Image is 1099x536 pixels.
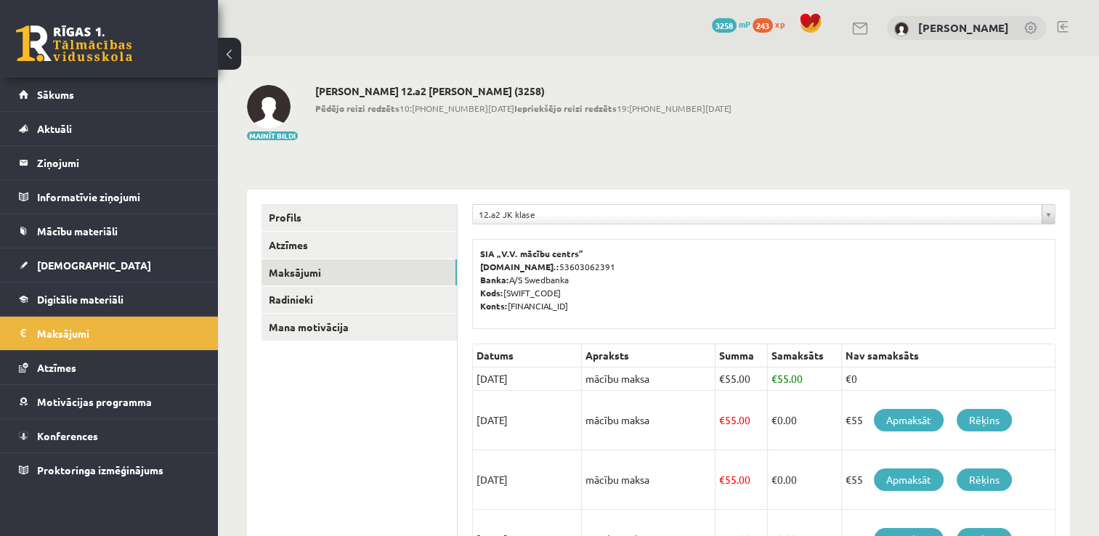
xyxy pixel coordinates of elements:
a: Profils [261,204,457,231]
span: € [771,413,777,426]
button: Mainīt bildi [247,131,298,140]
span: € [771,473,777,486]
b: [DOMAIN_NAME].: [480,261,559,272]
td: €0 [841,368,1055,391]
span: mP [739,18,750,30]
legend: Informatīvie ziņojumi [37,180,200,214]
a: Rēķins [957,468,1012,491]
td: [DATE] [473,391,582,450]
img: Paula Svilāne [894,22,909,36]
span: 243 [753,18,773,33]
a: Rīgas 1. Tālmācības vidusskola [16,25,132,62]
a: 243 xp [753,18,792,30]
td: [DATE] [473,368,582,391]
td: 55.00 [715,391,767,450]
td: mācību maksa [582,391,715,450]
span: Digitālie materiāli [37,293,123,306]
b: Konts: [480,300,508,312]
a: Maksājumi [19,317,200,350]
th: Nav samaksāts [841,344,1055,368]
a: Mana motivācija [261,314,457,341]
h2: [PERSON_NAME] 12.a2 [PERSON_NAME] (3258) [315,85,731,97]
a: 12.a2 JK klase [473,205,1055,224]
th: Summa [715,344,767,368]
span: € [771,372,777,385]
span: 3258 [712,18,737,33]
td: €55 [841,391,1055,450]
b: Kods: [480,287,503,299]
a: Ziņojumi [19,146,200,179]
a: Maksājumi [261,259,457,286]
span: € [719,372,725,385]
a: Informatīvie ziņojumi [19,180,200,214]
td: 55.00 [715,450,767,510]
legend: Maksājumi [37,317,200,350]
td: [DATE] [473,450,582,510]
span: 12.a2 JK klase [479,205,1036,224]
img: Paula Svilāne [247,85,291,129]
td: 0.00 [768,391,842,450]
b: Iepriekšējo reizi redzēts [514,102,617,114]
span: Sākums [37,88,74,101]
th: Datums [473,344,582,368]
td: 55.00 [715,368,767,391]
span: xp [775,18,784,30]
span: 10:[PHONE_NUMBER][DATE] 19:[PHONE_NUMBER][DATE] [315,102,731,115]
a: Apmaksāt [874,468,944,491]
span: Mācību materiāli [37,224,118,237]
a: Sākums [19,78,200,111]
b: Pēdējo reizi redzēts [315,102,400,114]
th: Apraksts [582,344,715,368]
a: 3258 mP [712,18,750,30]
span: [DEMOGRAPHIC_DATA] [37,259,151,272]
a: Mācību materiāli [19,214,200,248]
b: Banka: [480,274,509,285]
span: Motivācijas programma [37,395,152,408]
td: mācību maksa [582,450,715,510]
b: SIA „V.V. mācību centrs” [480,248,584,259]
span: Proktoringa izmēģinājums [37,463,163,476]
a: Proktoringa izmēģinājums [19,453,200,487]
a: Rēķins [957,409,1012,431]
th: Samaksāts [768,344,842,368]
p: 53603062391 A/S Swedbanka [SWIFT_CODE] [FINANCIAL_ID] [480,247,1047,312]
span: Aktuāli [37,122,72,135]
span: Atzīmes [37,361,76,374]
legend: Ziņojumi [37,146,200,179]
td: 55.00 [768,368,842,391]
td: mācību maksa [582,368,715,391]
a: Konferences [19,419,200,452]
td: €55 [841,450,1055,510]
a: Digitālie materiāli [19,283,200,316]
a: Aktuāli [19,112,200,145]
span: € [719,413,725,426]
a: [DEMOGRAPHIC_DATA] [19,248,200,282]
td: 0.00 [768,450,842,510]
span: Konferences [37,429,98,442]
a: Motivācijas programma [19,385,200,418]
a: Radinieki [261,286,457,313]
a: Atzīmes [19,351,200,384]
a: [PERSON_NAME] [918,20,1009,35]
span: € [719,473,725,486]
a: Atzīmes [261,232,457,259]
a: Apmaksāt [874,409,944,431]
